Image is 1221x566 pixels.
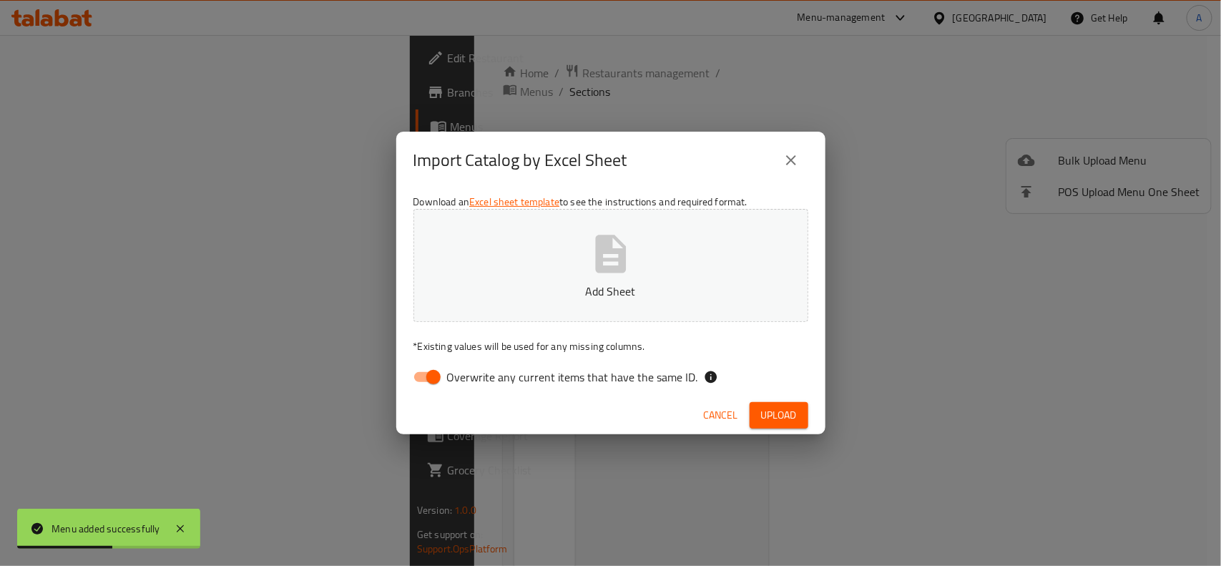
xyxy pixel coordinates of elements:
[774,143,808,177] button: close
[413,339,808,353] p: Existing values will be used for any missing columns.
[750,402,808,429] button: Upload
[413,149,627,172] h2: Import Catalog by Excel Sheet
[704,370,718,384] svg: If the overwrite option isn't selected, then the items that match an existing ID will be ignored ...
[704,406,738,424] span: Cancel
[396,189,825,396] div: Download an to see the instructions and required format.
[698,402,744,429] button: Cancel
[469,192,559,211] a: Excel sheet template
[447,369,698,386] span: Overwrite any current items that have the same ID.
[52,521,160,537] div: Menu added successfully
[761,406,797,424] span: Upload
[436,283,786,300] p: Add Sheet
[413,209,808,322] button: Add Sheet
